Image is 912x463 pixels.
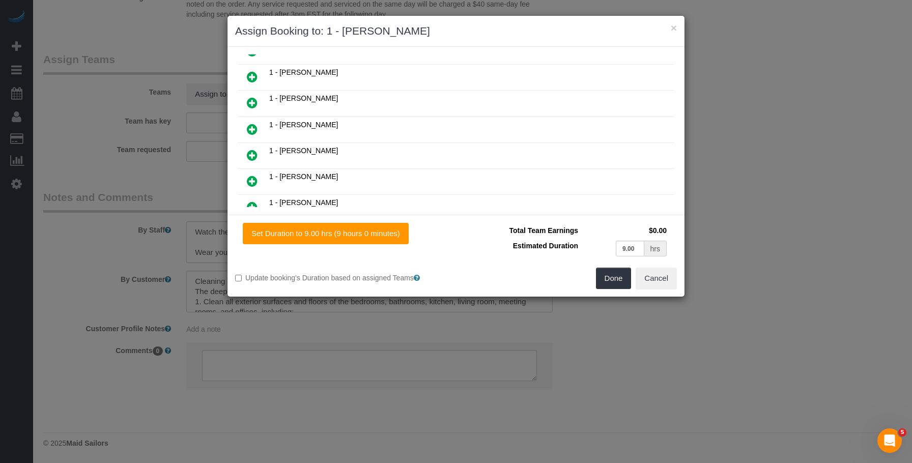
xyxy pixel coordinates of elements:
[269,198,338,207] span: 1 - [PERSON_NAME]
[269,121,338,129] span: 1 - [PERSON_NAME]
[898,428,906,437] span: 5
[269,147,338,155] span: 1 - [PERSON_NAME]
[269,94,338,102] span: 1 - [PERSON_NAME]
[877,428,902,453] iframe: Intercom live chat
[269,68,338,76] span: 1 - [PERSON_NAME]
[644,241,667,256] div: hrs
[464,223,581,238] td: Total Team Earnings
[671,22,677,33] button: ×
[596,268,632,289] button: Done
[235,275,242,281] input: Update booking's Duration based on assigned Teams
[636,268,677,289] button: Cancel
[243,223,409,244] button: Set Duration to 9.00 hrs (9 hours 0 minutes)
[235,23,677,39] h3: Assign Booking to: 1 - [PERSON_NAME]
[269,172,338,181] span: 1 - [PERSON_NAME]
[581,223,669,238] td: $0.00
[513,242,578,250] span: Estimated Duration
[235,273,448,283] label: Update booking's Duration based on assigned Teams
